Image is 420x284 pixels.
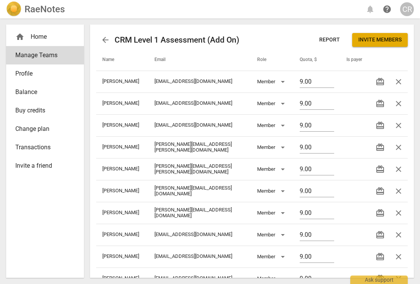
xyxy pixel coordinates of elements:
a: Manage Teams [6,46,84,64]
td: [EMAIL_ADDRESS][DOMAIN_NAME] [148,71,251,92]
h2: CRM Level 1 Assessment (Add On) [115,35,239,45]
span: Report [319,36,340,44]
td: [PERSON_NAME] [96,92,148,114]
td: [PERSON_NAME] [96,202,148,224]
span: Manage Teams [15,51,69,60]
a: Help [380,2,394,16]
td: [EMAIL_ADDRESS][DOMAIN_NAME] [148,224,251,246]
div: Member [257,163,287,175]
span: Invite a friend [15,161,69,170]
button: Transfer credits [371,73,389,91]
div: Member [257,97,287,110]
a: Buy credits [6,101,84,120]
span: Profile [15,69,69,78]
span: Quota, $ [300,57,326,63]
span: Name [102,57,123,63]
div: Member [257,207,287,219]
span: close [394,143,403,152]
span: home [15,32,25,41]
span: redeem [376,187,385,196]
div: Home [15,32,69,41]
td: [EMAIL_ADDRESS][DOMAIN_NAME] [148,114,251,136]
span: redeem [376,230,385,239]
td: [PERSON_NAME] [96,71,148,92]
a: Profile [6,64,84,83]
span: redeem [376,274,385,283]
span: redeem [376,252,385,261]
span: Balance [15,88,69,97]
div: Member [257,141,287,154]
th: Is payer [340,49,365,71]
td: [PERSON_NAME] [96,136,148,158]
span: Change plan [15,124,69,134]
span: close [394,99,403,108]
td: [PERSON_NAME][EMAIL_ADDRESS][PERSON_NAME][DOMAIN_NAME] [148,158,251,180]
td: [PERSON_NAME] [96,224,148,246]
td: [PERSON_NAME] [96,158,148,180]
td: [EMAIL_ADDRESS][DOMAIN_NAME] [148,246,251,267]
span: close [394,121,403,130]
span: redeem [376,208,385,218]
button: Transfer credits [371,138,389,157]
button: Invite members [352,33,408,47]
td: [PERSON_NAME] [96,114,148,136]
td: [EMAIL_ADDRESS][DOMAIN_NAME] [148,92,251,114]
td: [PERSON_NAME][EMAIL_ADDRESS][PERSON_NAME][DOMAIN_NAME] [148,136,251,158]
a: Balance [6,83,84,101]
button: CR [400,2,414,16]
span: Invite members [358,36,402,44]
span: redeem [376,77,385,86]
span: redeem [376,121,385,130]
div: Member [257,229,287,241]
a: Invite a friend [6,157,84,175]
span: help [382,5,392,14]
span: close [394,165,403,174]
span: close [394,77,403,86]
span: Email [154,57,175,63]
div: Ask support [350,276,408,284]
td: [PERSON_NAME] [96,246,148,267]
span: redeem [376,143,385,152]
img: Logo [6,2,21,17]
span: close [394,230,403,239]
button: Transfer credits [371,160,389,178]
button: Transfer credits [371,182,389,200]
span: close [394,187,403,196]
div: Member [257,185,287,197]
button: Transfer credits [371,94,389,113]
button: Transfer credits [371,116,389,135]
td: [PERSON_NAME] [96,180,148,202]
span: arrow_back [101,35,110,45]
td: [PERSON_NAME][EMAIL_ADDRESS][DOMAIN_NAME] [148,180,251,202]
button: Transfer credits [371,204,389,222]
td: [PERSON_NAME][EMAIL_ADDRESS][DOMAIN_NAME] [148,202,251,224]
button: Transfer credits [371,248,389,266]
span: redeem [376,99,385,108]
div: Member [257,251,287,263]
span: close [394,252,403,261]
button: Report [313,33,346,47]
a: Change plan [6,120,84,138]
div: Member [257,119,287,132]
span: close [394,208,403,218]
span: Transactions [15,143,69,152]
span: Role [257,57,276,63]
span: redeem [376,165,385,174]
span: Buy credits [15,106,69,115]
h2: RaeNotes [25,4,65,15]
div: Member [257,76,287,88]
a: Transactions [6,138,84,157]
button: Transfer credits [371,226,389,244]
span: close [394,274,403,283]
div: Home [6,28,84,46]
a: LogoRaeNotes [6,2,65,17]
